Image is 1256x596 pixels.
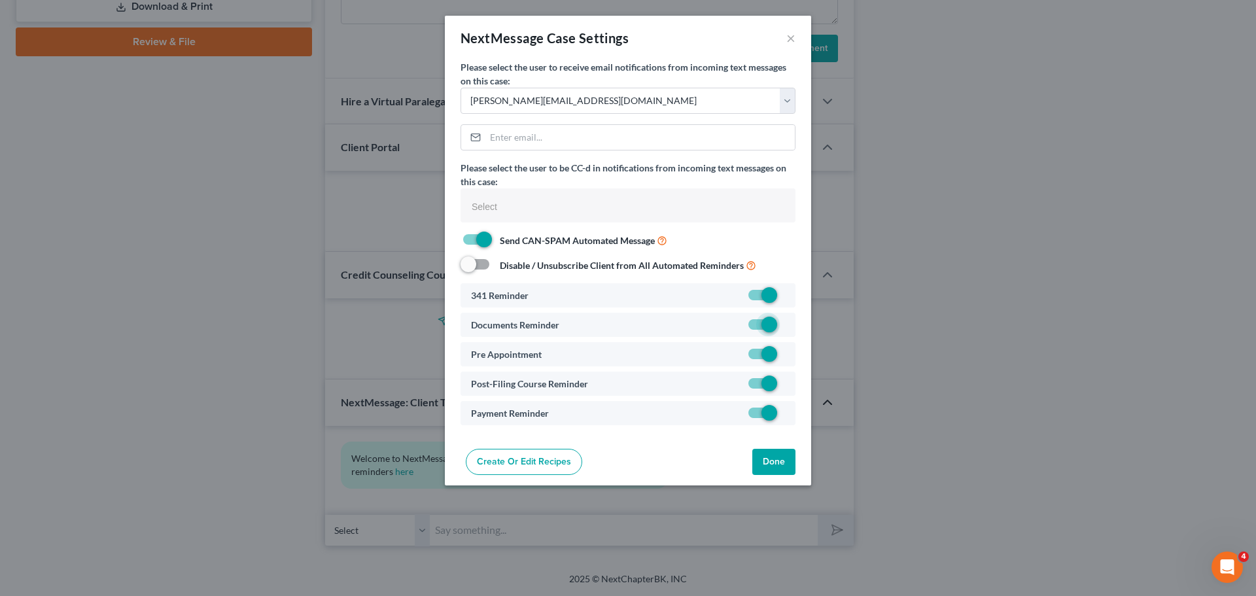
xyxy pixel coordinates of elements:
[461,161,795,188] label: Please select the user to be CC-d in notifications from incoming text messages on this case:
[471,289,529,302] label: 341 Reminder
[471,406,549,420] label: Payment Reminder
[471,318,559,332] label: Documents Reminder
[1238,552,1249,562] span: 4
[461,29,629,47] div: NextMessage Case Settings
[500,260,744,271] strong: Disable / Unsubscribe Client from All Automated Reminders
[1212,552,1243,583] iframe: Intercom live chat
[471,377,588,391] label: Post-Filing Course Reminder
[471,347,542,361] label: Pre Appointment
[752,449,795,475] button: Done
[461,60,795,88] label: Please select the user to receive email notifications from incoming text messages on this case:
[500,235,655,246] strong: Send CAN-SPAM Automated Message
[466,449,582,475] a: Create or Edit Recipes
[485,125,795,150] input: Enter email...
[786,30,795,46] button: ×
